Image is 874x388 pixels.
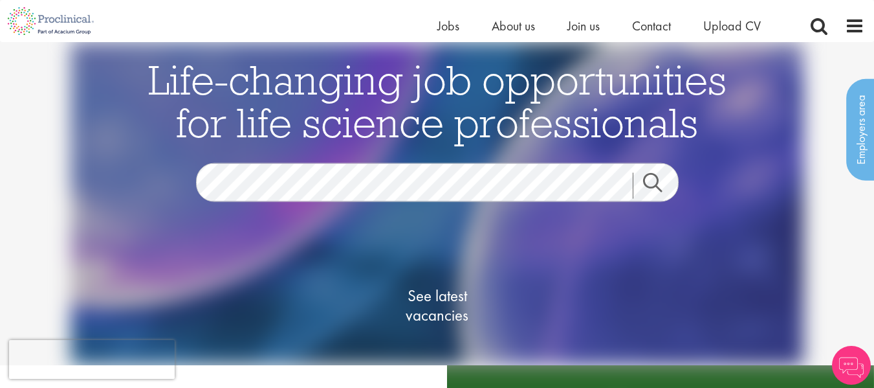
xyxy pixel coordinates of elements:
[373,234,502,377] a: See latestvacancies
[373,286,502,325] span: See latest vacancies
[492,17,535,34] a: About us
[703,17,761,34] a: Upload CV
[633,173,688,199] a: Job search submit button
[567,17,600,34] a: Join us
[9,340,175,379] iframe: reCAPTCHA
[148,54,727,148] span: Life-changing job opportunities for life science professionals
[71,42,804,365] img: candidate home
[437,17,459,34] a: Jobs
[832,346,871,385] img: Chatbot
[632,17,671,34] a: Contact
